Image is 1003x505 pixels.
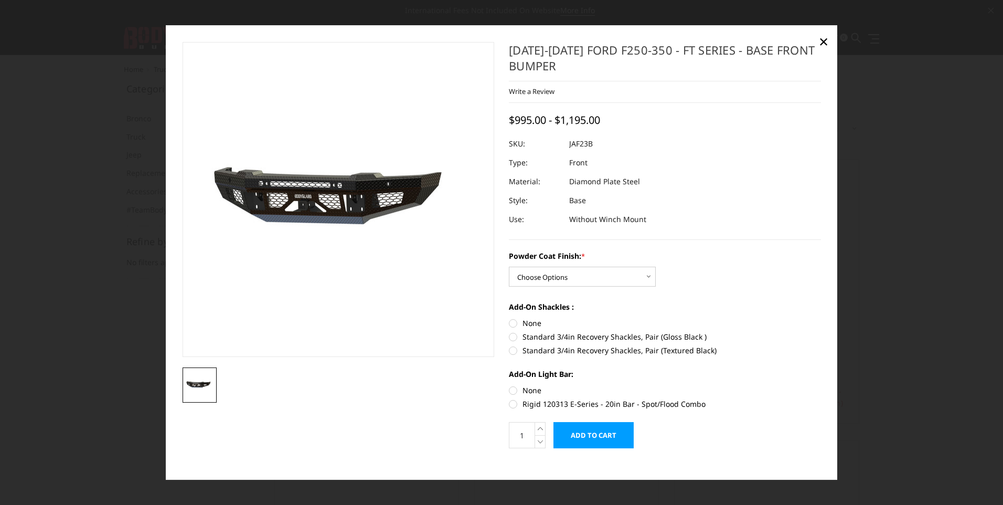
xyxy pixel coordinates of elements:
label: None [509,318,821,329]
dt: Type: [509,154,561,173]
dd: Base [569,192,586,211]
span: × [819,30,828,52]
dd: Front [569,154,588,173]
span: $995.00 - $1,195.00 [509,113,600,128]
input: Add to Cart [553,422,634,448]
label: Standard 3/4in Recovery Shackles, Pair (Gloss Black ) [509,331,821,342]
label: Add-On Light Bar: [509,369,821,380]
a: Write a Review [509,87,554,96]
dt: SKU: [509,135,561,154]
label: Standard 3/4in Recovery Shackles, Pair (Textured Black) [509,345,821,356]
h1: [DATE]-[DATE] Ford F250-350 - FT Series - Base Front Bumper [509,42,821,81]
dd: JAF23B [569,135,593,154]
dt: Use: [509,211,561,229]
dt: Style: [509,192,561,211]
dt: Material: [509,173,561,192]
dd: Diamond Plate Steel [569,173,640,192]
a: Close [815,33,832,50]
img: 2023-2025 Ford F250-350 - FT Series - Base Front Bumper [186,378,214,392]
dd: Without Winch Mount [569,211,646,229]
label: Rigid 120313 E-Series - 20in Bar - Spot/Flood Combo [509,398,821,409]
label: None [509,385,821,396]
label: Add-On Shackles : [509,302,821,313]
a: 2023-2025 Ford F250-350 - FT Series - Base Front Bumper [183,42,495,357]
label: Powder Coat Finish: [509,251,821,262]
